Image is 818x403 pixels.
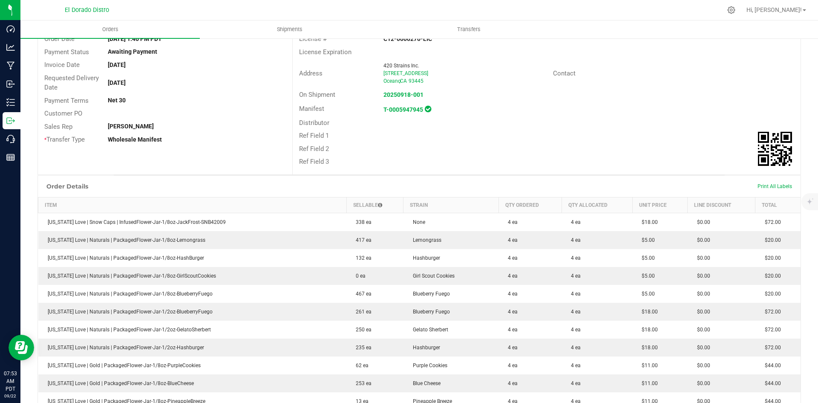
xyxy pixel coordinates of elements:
inline-svg: Reports [6,153,15,162]
span: 62 ea [351,362,369,368]
span: $44.00 [760,362,781,368]
span: 4 ea [504,327,518,333]
span: 4 ea [504,237,518,243]
span: 417 ea [351,237,372,243]
span: Hashburger [409,255,440,261]
span: Invoice Date [44,61,80,69]
strong: [PERSON_NAME] [108,123,154,130]
span: $0.00 [693,345,710,351]
span: [US_STATE] Love | Gold | PackagedFlower-Jar-1/8oz-PurpleCookies [43,362,201,368]
span: El Dorado Distro [65,6,109,14]
a: T-0005947945 [383,106,423,113]
th: Unit Price [632,197,687,213]
span: Customer PO [44,110,82,117]
p: 07:53 AM PDT [4,370,17,393]
span: $5.00 [637,255,655,261]
span: Ref Field 3 [299,158,329,165]
span: $0.00 [693,362,710,368]
span: 4 ea [567,380,581,386]
span: Ref Field 1 [299,132,329,139]
th: Qty Ordered [498,197,562,213]
span: Payment Status [44,48,89,56]
span: Order Date [44,35,75,43]
span: License Expiration [299,48,351,56]
inline-svg: Analytics [6,43,15,52]
span: 132 ea [351,255,372,261]
strong: [DATE] [108,61,126,68]
span: 4 ea [504,273,518,279]
span: $5.00 [637,237,655,243]
iframe: Resource center [9,335,34,360]
span: 4 ea [504,291,518,297]
span: 4 ea [504,219,518,225]
inline-svg: Inventory [6,98,15,107]
span: $20.00 [760,273,781,279]
span: None [409,219,425,225]
span: [US_STATE] Love | Gold | PackagedFlower-Jar-1/8oz-BlueCheese [43,380,194,386]
h1: Order Details [46,183,88,190]
span: [US_STATE] Love | Naturals | PackagedFlower-Jar-1/8oz-GirlScoutCookies [43,273,216,279]
span: Blueberry Fuego [409,309,450,315]
a: Orders [20,20,200,38]
span: $72.00 [760,309,781,315]
span: $5.00 [637,273,655,279]
span: 4 ea [567,345,581,351]
span: Payment Terms [44,97,89,104]
span: $0.00 [693,237,710,243]
img: Scan me! [758,132,792,166]
span: $20.00 [760,291,781,297]
span: Shipments [265,26,314,33]
span: [US_STATE] Love | Naturals | PackagedFlower-Jar-1/2oz-BlueberryFuego [43,309,213,315]
qrcode: 00004807 [758,132,792,166]
inline-svg: Outbound [6,116,15,125]
span: [STREET_ADDRESS] [383,70,428,76]
span: 4 ea [567,255,581,261]
span: $44.00 [760,380,781,386]
span: License # [299,35,327,43]
span: 4 ea [567,309,581,315]
span: $18.00 [637,345,658,351]
th: Total [755,197,801,213]
span: Blueberry Fuego [409,291,450,297]
span: Ref Field 2 [299,145,329,153]
strong: 20250918-001 [383,91,423,98]
strong: Net 30 [108,97,126,104]
span: [US_STATE] Love | Naturals | PackagedFlower-Jar-1/2oz-Hashburger [43,345,204,351]
p: 09/22 [4,393,17,399]
span: 253 ea [351,380,372,386]
strong: [DATE] 1:46 PM PDT [108,35,162,42]
span: 4 ea [504,345,518,351]
span: Transfer Type [44,136,85,143]
span: $0.00 [693,380,710,386]
span: 235 ea [351,345,372,351]
span: 4 ea [567,273,581,279]
span: $18.00 [637,309,658,315]
span: $0.00 [693,327,710,333]
a: Shipments [200,20,379,38]
span: Print All Labels [758,183,792,189]
span: Hi, [PERSON_NAME]! [746,6,802,13]
inline-svg: Manufacturing [6,61,15,70]
span: $0.00 [693,291,710,297]
span: Contact [553,70,576,77]
span: Sales Rep [44,123,72,130]
span: $72.00 [760,219,781,225]
span: 338 ea [351,219,372,225]
strong: [DATE] [108,79,126,86]
span: Girl Scout Cookies [409,273,455,279]
span: $18.00 [637,219,658,225]
span: $11.00 [637,380,658,386]
span: $18.00 [637,327,658,333]
span: $0.00 [693,273,710,279]
span: $72.00 [760,327,781,333]
span: Blue Cheese [409,380,441,386]
span: 4 ea [504,362,518,368]
span: Lemongrass [409,237,441,243]
inline-svg: Dashboard [6,25,15,33]
th: Qty Allocated [562,197,632,213]
span: Gelato Sherbert [409,327,448,333]
span: Address [299,70,323,77]
span: $5.00 [637,291,655,297]
strong: Awaiting Payment [108,48,157,55]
